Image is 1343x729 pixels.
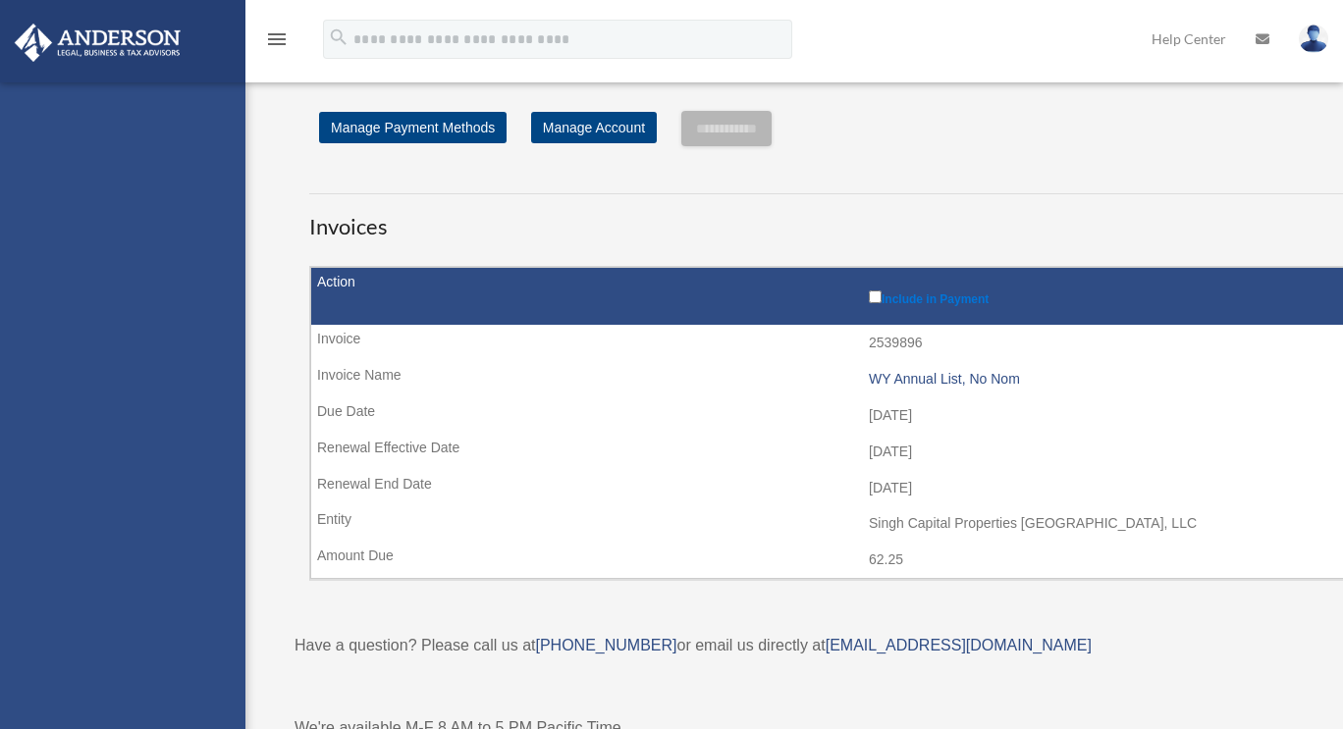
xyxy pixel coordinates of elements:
[265,27,289,51] i: menu
[9,24,187,62] img: Anderson Advisors Platinum Portal
[826,637,1092,653] a: [EMAIL_ADDRESS][DOMAIN_NAME]
[328,26,349,48] i: search
[535,637,676,653] a: [PHONE_NUMBER]
[869,290,882,303] input: Include in Payment
[265,34,289,51] a: menu
[319,112,507,143] a: Manage Payment Methods
[1299,25,1328,53] img: User Pic
[531,112,657,143] a: Manage Account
